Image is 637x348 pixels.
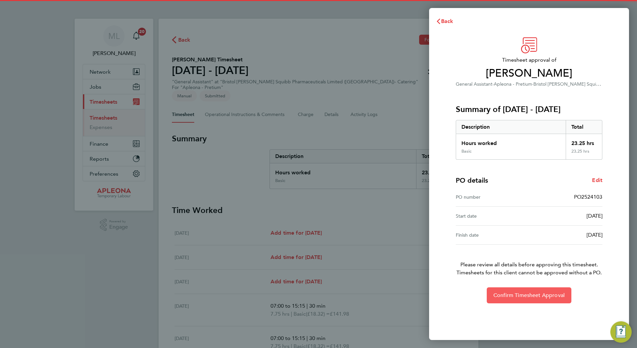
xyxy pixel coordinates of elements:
[456,120,602,160] div: Summary of 23 - 29 Aug 2025
[566,149,602,159] div: 23.25 hrs
[456,193,529,201] div: PO number
[448,269,610,277] span: Timesheets for this client cannot be approved without a PO.
[448,245,610,277] p: Please review all details before approving this timesheet.
[566,120,602,134] div: Total
[456,104,602,115] h3: Summary of [DATE] - [DATE]
[456,67,602,80] span: [PERSON_NAME]
[441,18,453,24] span: Back
[456,212,529,220] div: Start date
[456,231,529,239] div: Finish date
[529,231,602,239] div: [DATE]
[492,81,494,87] span: ·
[429,15,460,28] button: Back
[456,81,492,87] span: General Assistant
[456,120,566,134] div: Description
[574,194,602,200] span: PO2524103
[610,321,632,343] button: Engage Resource Center
[532,81,533,87] span: ·
[592,176,602,184] a: Edit
[493,292,565,299] span: Confirm Timesheet Approval
[461,149,471,154] div: Basic
[456,56,602,64] span: Timesheet approval of
[592,177,602,183] span: Edit
[456,176,488,185] h4: PO details
[494,81,532,87] span: Apleona - Pretium
[456,134,566,149] div: Hours worked
[487,287,571,303] button: Confirm Timesheet Approval
[529,212,602,220] div: [DATE]
[566,134,602,149] div: 23.25 hrs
